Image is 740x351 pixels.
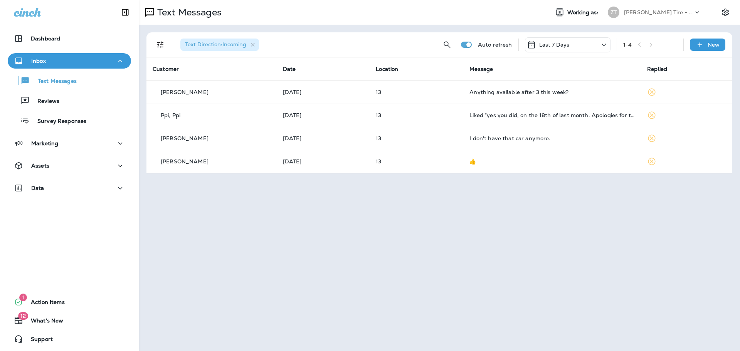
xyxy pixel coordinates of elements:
button: Search Messages [439,37,455,52]
span: What's New [23,317,63,327]
p: New [708,42,720,48]
p: [PERSON_NAME] Tire - Hills & [PERSON_NAME] [624,9,693,15]
div: Liked “yes you did, on the 18th of last month. Apologies for this, sometimes are text system is a... [469,112,635,118]
span: Customer [153,65,179,72]
p: Assets [31,163,49,169]
button: Dashboard [8,31,131,46]
p: Survey Responses [30,118,86,125]
p: Reviews [30,98,59,105]
span: Replied [647,65,667,72]
button: Data [8,180,131,196]
button: Collapse Sidebar [114,5,136,20]
span: Action Items [23,299,65,308]
p: Auto refresh [478,42,512,48]
p: [PERSON_NAME] [161,158,209,165]
p: [PERSON_NAME] [161,135,209,141]
button: Filters [153,37,168,52]
span: 13 [376,112,381,119]
span: Working as: [567,9,600,16]
button: Inbox [8,53,131,69]
p: Aug 7, 2025 12:17 PM [283,135,364,141]
span: 1 [19,294,27,301]
div: Anything available after 3 this week? [469,89,635,95]
p: Data [31,185,44,191]
button: Settings [718,5,732,19]
button: 12What's New [8,313,131,328]
span: 13 [376,89,381,96]
p: Marketing [31,140,58,146]
p: Text Messages [30,78,77,85]
p: Aug 11, 2025 12:06 PM [283,89,364,95]
p: Dashboard [31,35,60,42]
p: Ppi, Ppi [161,112,180,118]
div: Text Direction:Incoming [180,39,259,51]
span: Message [469,65,493,72]
p: Aug 5, 2025 08:16 AM [283,158,364,165]
span: Support [23,336,53,345]
button: Marketing [8,136,131,151]
span: Text Direction : Incoming [185,41,246,48]
p: Aug 7, 2025 03:18 PM [283,112,364,118]
div: 1 - 4 [623,42,632,48]
p: Text Messages [154,7,222,18]
div: I don't have that car anymore. [469,135,635,141]
button: 1Action Items [8,294,131,310]
span: 12 [18,312,28,320]
button: Support [8,331,131,347]
div: ZT [608,7,619,18]
span: Date [283,65,296,72]
div: 👍 [469,158,635,165]
p: [PERSON_NAME] [161,89,209,95]
p: Last 7 Days [539,42,570,48]
p: Inbox [31,58,46,64]
button: Text Messages [8,72,131,89]
span: 13 [376,135,381,142]
button: Survey Responses [8,113,131,129]
button: Reviews [8,92,131,109]
span: Location [376,65,398,72]
button: Assets [8,158,131,173]
span: 13 [376,158,381,165]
